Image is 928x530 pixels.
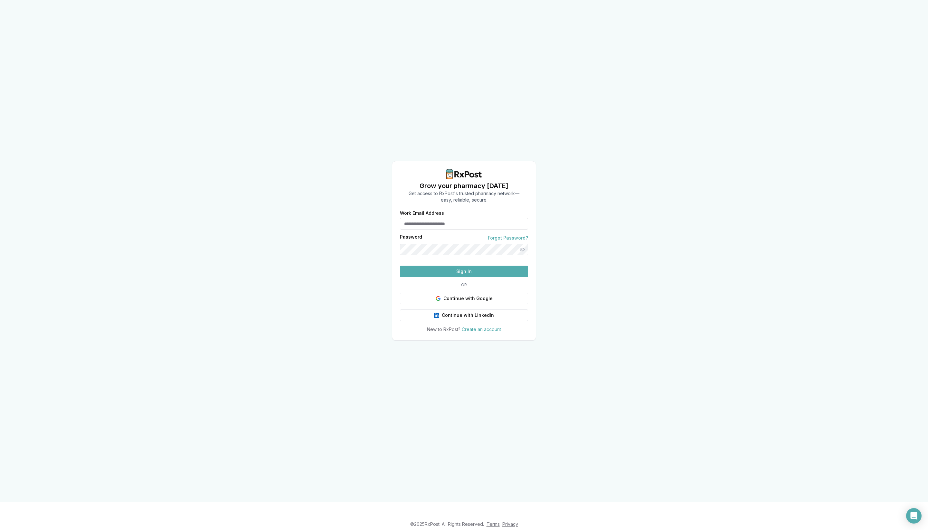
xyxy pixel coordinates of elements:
[488,235,528,241] a: Forgot Password?
[459,282,469,288] span: OR
[400,235,422,241] label: Password
[427,327,460,332] span: New to RxPost?
[400,266,528,277] button: Sign In
[502,521,518,527] a: Privacy
[400,309,528,321] button: Continue with LinkedIn
[409,190,519,203] p: Get access to RxPost's trusted pharmacy network— easy, reliable, secure.
[487,521,500,527] a: Terms
[409,181,519,190] h1: Grow your pharmacy [DATE]
[517,244,528,255] button: Show password
[434,313,439,318] img: LinkedIn
[400,293,528,304] button: Continue with Google
[462,327,501,332] a: Create an account
[443,169,485,179] img: RxPost Logo
[436,296,441,301] img: Google
[906,508,922,524] div: Open Intercom Messenger
[400,211,528,215] label: Work Email Address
